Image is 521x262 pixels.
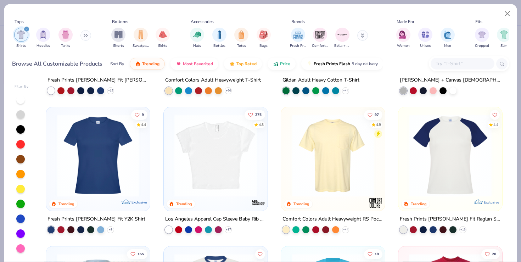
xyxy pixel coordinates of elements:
button: Like [364,110,382,120]
button: filter button [36,28,50,49]
img: Hoodies Image [39,30,47,39]
img: Women Image [399,30,407,39]
button: filter button [212,28,226,49]
span: + 15 [108,89,113,93]
div: Browse All Customizable Products [12,60,102,68]
div: filter for Fresh Prints [290,28,306,49]
span: Price [280,61,290,67]
button: Fresh Prints Flash5 day delivery [301,58,383,70]
div: filter for Hoodies [36,28,50,49]
span: + 60 [225,89,231,93]
button: Like [364,249,382,259]
img: Skirts Image [159,30,167,39]
img: Los Angeles Apparel logo [251,196,265,210]
div: Made For [397,18,414,25]
div: filter for Women [396,28,410,49]
button: filter button [312,28,328,49]
span: Hats [193,43,201,49]
span: 155 [138,252,144,256]
span: Bella + Canvas [334,43,351,49]
span: Bottles [213,43,225,49]
span: Men [444,43,451,49]
span: 5 day delivery [352,60,378,68]
div: Sort By [110,61,124,67]
button: filter button [14,28,28,49]
span: Unisex [420,43,431,49]
span: Skirts [158,43,167,49]
button: filter button [156,28,170,49]
button: filter button [58,28,73,49]
img: most_fav.gif [176,61,181,67]
div: Fresh Prints [PERSON_NAME] Fit [PERSON_NAME] Shirt with Stripes [47,76,149,85]
img: flash.gif [307,61,312,67]
img: 284e3bdb-833f-4f21-a3b0-720291adcbd9 [288,114,378,197]
img: Shirts Image [17,30,25,39]
img: Hats Image [193,30,201,39]
img: Cropped Image [478,30,486,39]
img: Fresh Prints Image [293,29,303,40]
button: filter button [111,28,125,49]
button: filter button [290,28,306,49]
img: Shorts Image [114,30,123,39]
span: Exclusive [132,200,147,205]
div: filter for Unisex [418,28,432,49]
div: Fits [475,18,482,25]
span: Cropped [475,43,489,49]
input: Try "T-Shirt" [435,60,489,68]
div: filter for Shorts [111,28,125,49]
img: Totes Image [237,30,245,39]
button: filter button [441,28,455,49]
div: [PERSON_NAME] + Canvas [DEMOGRAPHIC_DATA]' Micro Ribbed Baby Tee [400,76,501,85]
span: + 13 [460,228,466,232]
div: filter for Totes [234,28,248,49]
button: filter button [190,28,204,49]
button: Like [255,249,265,259]
span: Women [397,43,410,49]
button: Like [131,110,147,120]
button: Most Favorited [170,58,218,70]
span: Shorts [113,43,124,49]
div: Bottoms [112,18,128,25]
img: 6a9a0a85-ee36-4a89-9588-981a92e8a910 [53,114,143,197]
div: filter for Slim [497,28,511,49]
div: Gildan Adult Heavy Cotton T-Shirt [282,76,359,85]
img: Comfort Colors Image [315,29,325,40]
button: filter button [257,28,271,49]
div: Fresh Prints [PERSON_NAME] Fit Y2K Shirt [47,215,145,224]
div: Accessories [191,18,214,25]
span: Trending [142,61,159,67]
span: Exclusive [484,200,499,205]
span: Top Rated [236,61,257,67]
img: Bella + Canvas Image [337,29,348,40]
div: filter for Bags [257,28,271,49]
button: filter button [418,28,432,49]
button: Price [268,58,296,70]
div: 4.8 [258,122,263,128]
span: Comfort Colors [312,43,328,49]
div: filter for Skirts [156,28,170,49]
img: f2b333be-1c19-4d0f-b003-dae84be201f4 [260,114,350,197]
img: Men Image [444,30,452,39]
div: Comfort Colors Adult Heavyweight RS Pocket T-Shirt [282,215,383,224]
img: trending.gif [135,61,141,67]
span: Hoodies [37,43,50,49]
span: Fresh Prints Flash [314,61,350,67]
button: filter button [133,28,149,49]
button: filter button [497,28,511,49]
span: Slim [500,43,508,49]
span: + 44 [343,89,348,93]
div: filter for Hats [190,28,204,49]
span: Shirts [16,43,26,49]
div: 4.4 [493,122,498,128]
span: Bags [259,43,268,49]
div: 4.4 [141,122,146,128]
img: Tanks Image [62,30,69,39]
span: 20 [492,252,496,256]
button: filter button [396,28,410,49]
span: 275 [255,113,261,117]
span: Tanks [61,43,70,49]
span: 9 [142,113,144,117]
div: filter for Cropped [475,28,489,49]
span: 97 [375,113,379,117]
img: Comfort Colors logo [369,196,383,210]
